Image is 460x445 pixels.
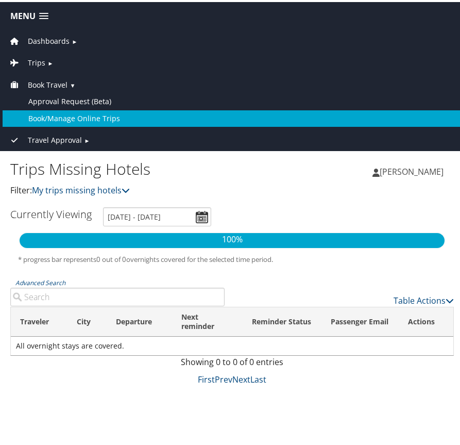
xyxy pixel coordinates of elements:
th: Next reminder [172,305,243,335]
a: Travel Approval [8,133,82,143]
span: Dashboards [28,34,70,45]
h1: Trips Missing Hotels [10,156,232,178]
p: Filter: [10,182,232,195]
span: Menu [10,9,36,19]
th: Reminder Status [243,305,322,335]
input: Advanced Search [10,286,225,304]
span: [PERSON_NAME] [380,164,444,175]
a: Dashboards [8,34,70,44]
th: Traveler: activate to sort column ascending [11,305,67,335]
span: ▼ [70,79,75,87]
a: Table Actions [394,293,454,304]
p: 100% [20,231,445,244]
div: Showing 0 to 0 of 0 entries [10,354,454,371]
span: 0 out of 0 [96,253,126,262]
a: Menu [5,6,54,23]
span: Travel Approval [28,133,82,144]
span: Trips [28,55,45,67]
th: Passenger Email: activate to sort column ascending [321,305,399,335]
a: Last [250,372,266,383]
span: ► [72,36,77,43]
span: Book Travel [28,77,67,89]
h3: Currently Viewing [10,205,92,219]
a: Advanced Search [15,276,65,285]
span: ► [84,135,90,142]
span: ► [47,57,53,65]
th: Actions [399,305,453,335]
a: Book Travel [8,78,67,88]
a: First [198,372,215,383]
th: Departure: activate to sort column descending [107,305,172,335]
a: My trips missing hotels [32,183,130,194]
a: [PERSON_NAME] [372,154,454,185]
h5: * progress bar represents overnights covered for the selected time period. [18,253,446,262]
a: Trips [8,56,45,65]
input: [DATE] - [DATE] [103,205,211,224]
th: City: activate to sort column ascending [67,305,107,335]
a: Prev [215,372,232,383]
td: All overnight stays are covered. [11,335,453,353]
a: Next [232,372,250,383]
